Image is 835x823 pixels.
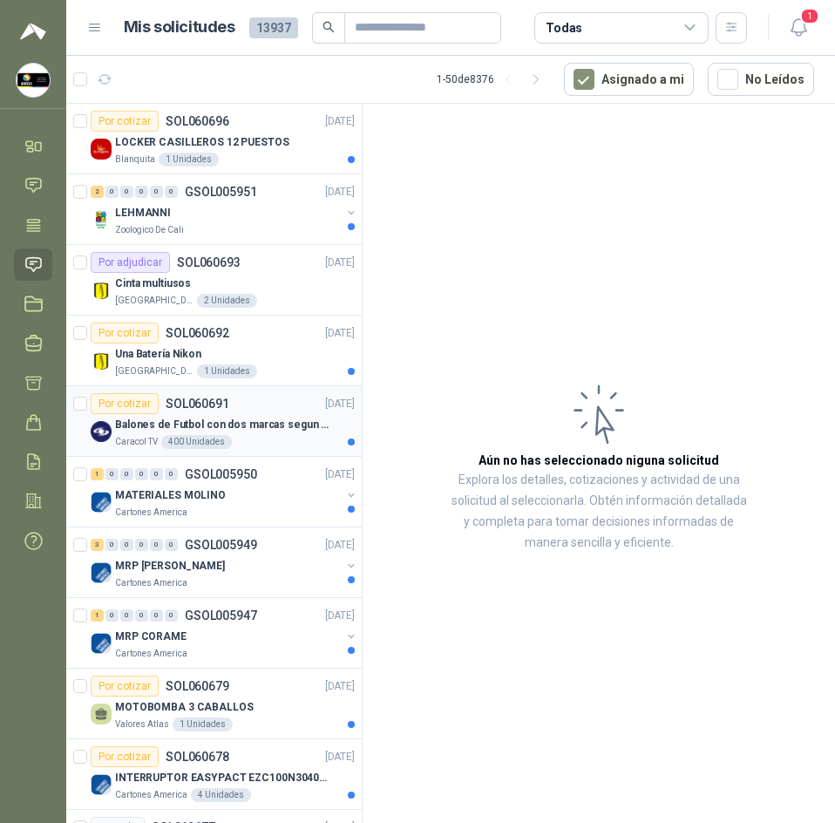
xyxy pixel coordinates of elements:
div: 1 Unidades [197,364,257,378]
p: Balones de Futbol con dos marcas segun adjunto. Adjuntar cotizacion en su formato [115,417,332,433]
button: Asignado a mi [564,63,694,96]
div: 0 [120,186,133,198]
div: 0 [150,539,163,551]
div: 0 [165,609,178,622]
p: Zoologico De Cali [115,223,184,237]
div: Por cotizar [91,323,159,343]
button: No Leídos [708,63,814,96]
p: Cartones America [115,788,187,802]
div: 0 [165,468,178,480]
p: Cinta multiusos [115,275,191,292]
a: Por cotizarSOL060692[DATE] Company LogoUna Batería Nikon[GEOGRAPHIC_DATA]1 Unidades [66,316,362,386]
div: 0 [150,609,163,622]
div: 0 [135,539,148,551]
p: [DATE] [325,749,355,765]
p: Cartones America [115,506,187,520]
p: MOTOBOMBA 3 CABALLOS [115,699,254,716]
p: Una Batería Nikon [115,346,201,363]
img: Company Logo [91,492,112,513]
p: [DATE] [325,325,355,342]
p: [DATE] [325,396,355,412]
div: 0 [135,609,148,622]
img: Company Logo [91,774,112,795]
p: Cartones America [115,576,187,590]
a: Por cotizarSOL060691[DATE] Company LogoBalones de Futbol con dos marcas segun adjunto. Adjuntar c... [66,386,362,457]
div: 0 [105,186,119,198]
div: 1 Unidades [173,718,233,731]
div: 2 Unidades [197,294,257,308]
p: MATERIALES MOLINO [115,487,226,504]
a: 1 0 0 0 0 0 GSOL005950[DATE] Company LogoMATERIALES MOLINOCartones America [91,464,358,520]
p: GSOL005950 [185,468,257,480]
p: [DATE] [325,608,355,624]
div: Por cotizar [91,111,159,132]
img: Logo peakr [20,21,46,42]
p: [DATE] [325,113,355,130]
h1: Mis solicitudes [124,15,235,40]
p: Caracol TV [115,435,158,449]
p: [DATE] [325,466,355,483]
p: INTERRUPTOR EASYPACT EZC100N3040C 40AMP 25K [PERSON_NAME] [115,770,332,786]
a: 2 0 0 0 0 0 GSOL005951[DATE] Company LogoLEHMANNIZoologico De Cali [91,181,358,237]
p: [GEOGRAPHIC_DATA] [115,294,193,308]
span: 1 [800,8,819,24]
a: 1 0 0 0 0 0 GSOL005947[DATE] Company LogoMRP CORAMECartones America [91,605,358,661]
button: 1 [783,12,814,44]
div: Todas [546,18,582,37]
div: 0 [165,539,178,551]
div: 0 [120,609,133,622]
span: 13937 [249,17,298,38]
p: [DATE] [325,678,355,695]
div: 0 [120,468,133,480]
div: Por cotizar [91,676,159,697]
p: GSOL005951 [185,186,257,198]
p: Explora los detalles, cotizaciones y actividad de una solicitud al seleccionarla. Obtén informaci... [450,470,748,554]
div: 1 - 50 de 8376 [437,65,550,93]
p: Blanquita [115,153,155,167]
img: Company Logo [91,350,112,371]
img: Company Logo [91,209,112,230]
p: SOL060679 [166,680,229,692]
div: 3 [91,539,104,551]
div: Por cotizar [91,746,159,767]
p: [DATE] [325,184,355,201]
span: search [322,21,335,33]
img: Company Logo [91,421,112,442]
p: [DATE] [325,255,355,271]
div: 0 [120,539,133,551]
a: Por adjudicarSOL060693[DATE] Company LogoCinta multiusos[GEOGRAPHIC_DATA]2 Unidades [66,245,362,316]
a: 3 0 0 0 0 0 GSOL005949[DATE] Company LogoMRP [PERSON_NAME]Cartones America [91,534,358,590]
div: 0 [105,539,119,551]
p: GSOL005947 [185,609,257,622]
a: Por cotizarSOL060678[DATE] Company LogoINTERRUPTOR EASYPACT EZC100N3040C 40AMP 25K [PERSON_NAME]C... [66,739,362,810]
p: SOL060692 [166,327,229,339]
p: MRP CORAME [115,629,187,645]
div: Por cotizar [91,393,159,414]
p: [GEOGRAPHIC_DATA] [115,364,193,378]
div: 1 [91,609,104,622]
p: SOL060693 [177,256,241,269]
p: LEHMANNI [115,205,171,221]
div: 4 Unidades [191,788,251,802]
a: Por cotizarSOL060679[DATE] MOTOBOMBA 3 CABALLOSValores Atlas1 Unidades [66,669,362,739]
img: Company Logo [91,562,112,583]
img: Company Logo [91,280,112,301]
div: 0 [150,468,163,480]
p: SOL060691 [166,398,229,410]
div: 1 [91,468,104,480]
img: Company Logo [91,633,112,654]
div: 0 [135,468,148,480]
img: Company Logo [17,64,50,97]
div: 0 [135,186,148,198]
div: Por adjudicar [91,252,170,273]
div: 0 [150,186,163,198]
p: GSOL005949 [185,539,257,551]
p: SOL060678 [166,751,229,763]
h3: Aún no has seleccionado niguna solicitud [479,451,719,470]
p: LOCKER CASILLEROS 12 PUESTOS [115,134,289,151]
p: Valores Atlas [115,718,169,731]
p: SOL060696 [166,115,229,127]
p: MRP [PERSON_NAME] [115,558,225,575]
p: Cartones America [115,647,187,661]
div: 400 Unidades [161,435,232,449]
